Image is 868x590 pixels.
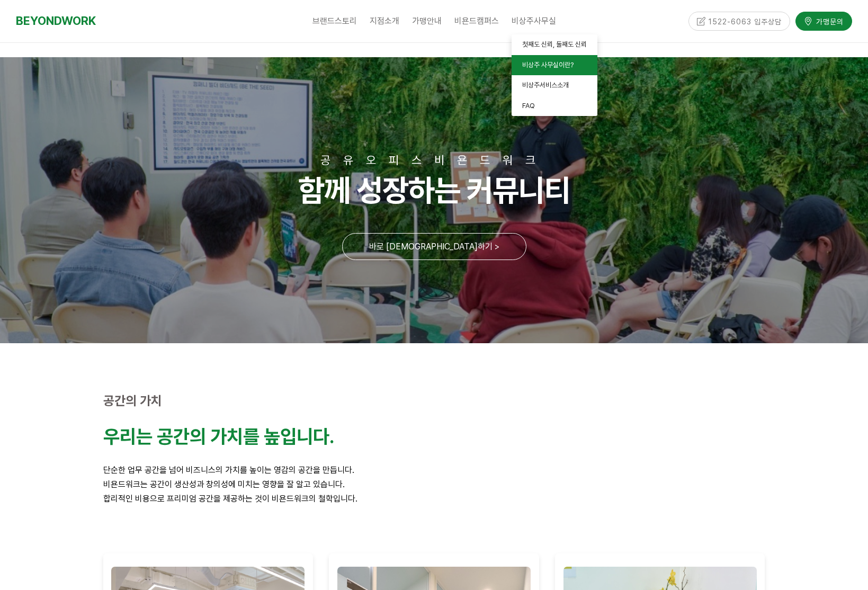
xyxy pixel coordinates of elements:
[454,16,499,26] span: 비욘드캠퍼스
[512,34,597,55] a: 첫째도 신뢰, 둘째도 신뢰
[312,16,357,26] span: 브랜드스토리
[412,16,442,26] span: 가맹안내
[103,463,765,477] p: 단순한 업무 공간을 넘어 비즈니스의 가치를 높이는 영감의 공간을 만듭니다.
[512,75,597,96] a: 비상주서비스소개
[103,425,334,448] strong: 우리는 공간의 가치를 높입니다.
[512,55,597,76] a: 비상주 사무실이란?
[522,40,587,48] span: 첫째도 신뢰, 둘째도 신뢰
[103,393,162,408] strong: 공간의 가치
[16,11,96,31] a: BEYONDWORK
[103,477,765,491] p: 비욘드워크는 공간이 생산성과 창의성에 미치는 영향을 잘 알고 있습니다.
[505,8,562,34] a: 비상주사무실
[406,8,448,34] a: 가맹안내
[363,8,406,34] a: 지점소개
[512,96,597,117] a: FAQ
[512,16,556,26] span: 비상주사무실
[522,102,535,110] span: FAQ
[522,61,574,69] span: 비상주 사무실이란?
[813,16,844,26] span: 가맹문의
[795,12,852,30] a: 가맹문의
[370,16,399,26] span: 지점소개
[306,8,363,34] a: 브랜드스토리
[522,81,569,89] span: 비상주서비스소개
[103,491,765,506] p: 합리적인 비용으로 프리미엄 공간을 제공하는 것이 비욘드워크의 철학입니다.
[448,8,505,34] a: 비욘드캠퍼스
